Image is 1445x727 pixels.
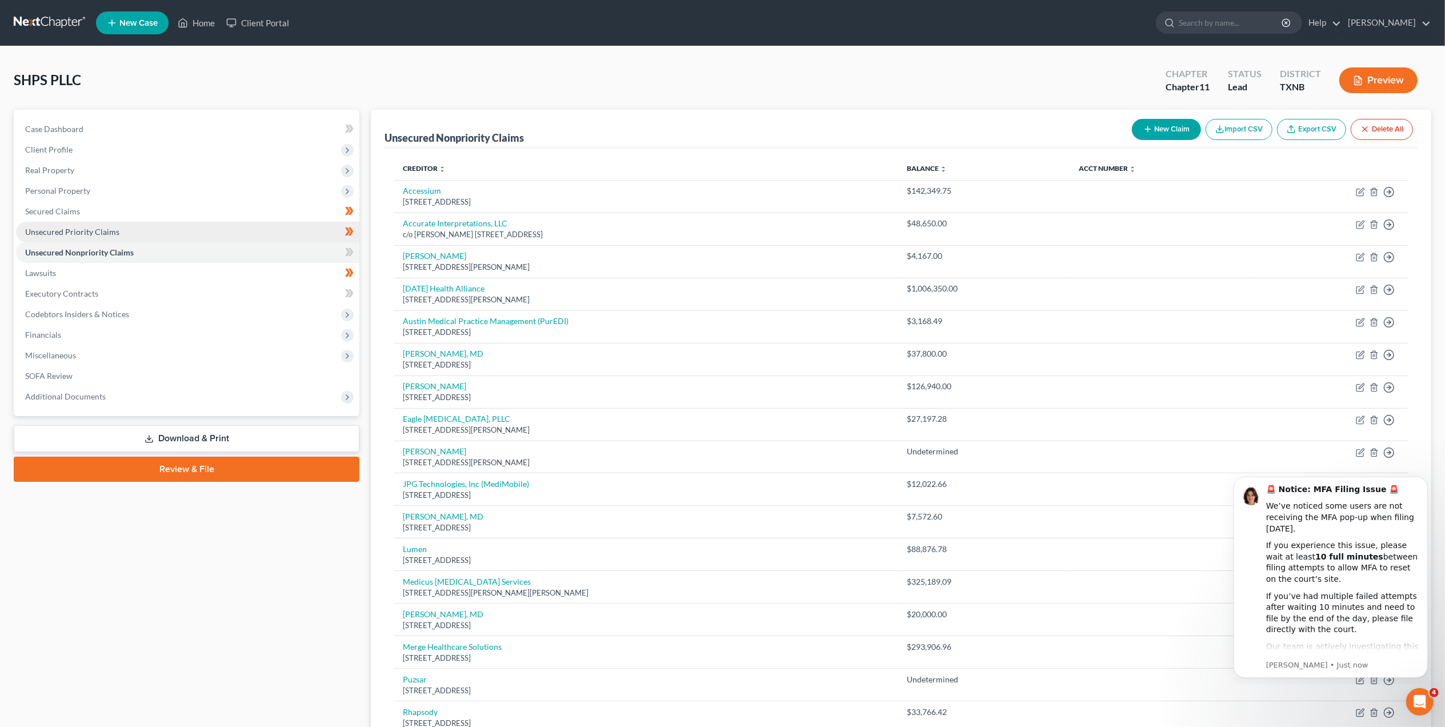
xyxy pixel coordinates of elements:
span: SOFA Review [25,371,73,381]
div: [STREET_ADDRESS] [403,653,888,664]
div: $1,006,350.00 [907,283,1060,294]
div: $293,906.96 [907,641,1060,653]
div: TXNB [1280,81,1321,94]
span: Financials [25,330,61,339]
div: $4,167.00 [907,250,1060,262]
div: $48,650.00 [907,218,1060,229]
div: c/o [PERSON_NAME] [STREET_ADDRESS] [403,229,888,240]
a: Medicus [MEDICAL_DATA] Services [403,577,531,586]
i: unfold_more [940,166,947,173]
a: Export CSV [1277,119,1346,140]
span: Client Profile [25,145,73,154]
a: Secured Claims [16,201,359,222]
div: [STREET_ADDRESS][PERSON_NAME] [403,425,888,436]
div: $20,000.00 [907,609,1060,620]
span: Secured Claims [25,206,80,216]
a: Lawsuits [16,263,359,283]
iframe: Intercom live chat [1406,688,1434,716]
button: Delete All [1351,119,1413,140]
a: Rhapsody [403,707,438,717]
div: Lead [1228,81,1262,94]
a: [PERSON_NAME] [403,381,466,391]
span: Additional Documents [25,392,106,401]
span: Real Property [25,165,74,175]
div: Chapter [1166,67,1210,81]
div: $325,189.09 [907,576,1060,588]
button: Import CSV [1206,119,1272,140]
a: Unsecured Nonpriority Claims [16,242,359,263]
div: $7,572.60 [907,511,1060,522]
div: [STREET_ADDRESS] [403,197,888,207]
span: Executory Contracts [25,289,98,298]
a: Client Portal [221,13,295,33]
button: Preview [1339,67,1418,93]
a: Balance unfold_more [907,164,947,173]
a: Executory Contracts [16,283,359,304]
a: Puzsar [403,674,427,684]
span: New Case [119,19,158,27]
a: Merge Healthcare Solutions [403,642,502,652]
div: [STREET_ADDRESS][PERSON_NAME] [403,262,888,273]
div: $3,168.49 [907,315,1060,327]
a: [PERSON_NAME] [403,446,466,456]
div: [STREET_ADDRESS] [403,359,888,370]
div: [STREET_ADDRESS] [403,522,888,533]
a: Help [1303,13,1341,33]
div: [STREET_ADDRESS][PERSON_NAME] [403,457,888,468]
a: Accurate Interpretations, LLC [403,218,507,228]
div: $27,197.28 [907,413,1060,425]
a: Acct Number unfold_more [1079,164,1136,173]
span: SHPS PLLC [14,71,81,88]
div: [STREET_ADDRESS] [403,327,888,338]
i: unfold_more [1129,166,1136,173]
a: SOFA Review [16,366,359,386]
div: $88,876.78 [907,544,1060,555]
span: 11 [1199,81,1210,92]
a: [PERSON_NAME], MD [403,512,483,521]
div: [STREET_ADDRESS][PERSON_NAME][PERSON_NAME] [403,588,888,598]
span: Case Dashboard [25,124,83,134]
iframe: Intercom notifications message [1216,466,1445,685]
a: [PERSON_NAME] [403,251,466,261]
span: Unsecured Nonpriority Claims [25,247,134,257]
div: $12,022.66 [907,478,1060,490]
a: JPG Technologies, Inc (MediMobile) [403,479,529,489]
a: [DATE] Health Alliance [403,283,485,293]
div: [STREET_ADDRESS] [403,685,888,696]
div: Undetermined [907,674,1060,685]
div: Chapter [1166,81,1210,94]
a: Home [172,13,221,33]
div: [STREET_ADDRESS] [403,392,888,403]
a: [PERSON_NAME], MD [403,609,483,619]
div: $37,800.00 [907,348,1060,359]
div: [STREET_ADDRESS] [403,490,888,501]
div: Undetermined [907,446,1060,457]
a: Creditor unfold_more [403,164,446,173]
a: Austin Medical Practice Management (PurEDI) [403,316,569,326]
div: [STREET_ADDRESS] [403,620,888,631]
div: [STREET_ADDRESS][PERSON_NAME] [403,294,888,305]
div: $33,766.42 [907,706,1060,718]
div: Status [1228,67,1262,81]
span: Unsecured Priority Claims [25,227,119,237]
a: Lumen [403,544,427,554]
span: Personal Property [25,186,90,195]
a: [PERSON_NAME] [1342,13,1431,33]
div: District [1280,67,1321,81]
div: Unsecured Nonpriority Claims [385,131,524,145]
a: Eagle [MEDICAL_DATA], PLLC [403,414,510,424]
span: Miscellaneous [25,350,76,360]
a: Case Dashboard [16,119,359,139]
a: Unsecured Priority Claims [16,222,359,242]
a: Download & Print [14,425,359,452]
a: Accessium [403,186,441,195]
